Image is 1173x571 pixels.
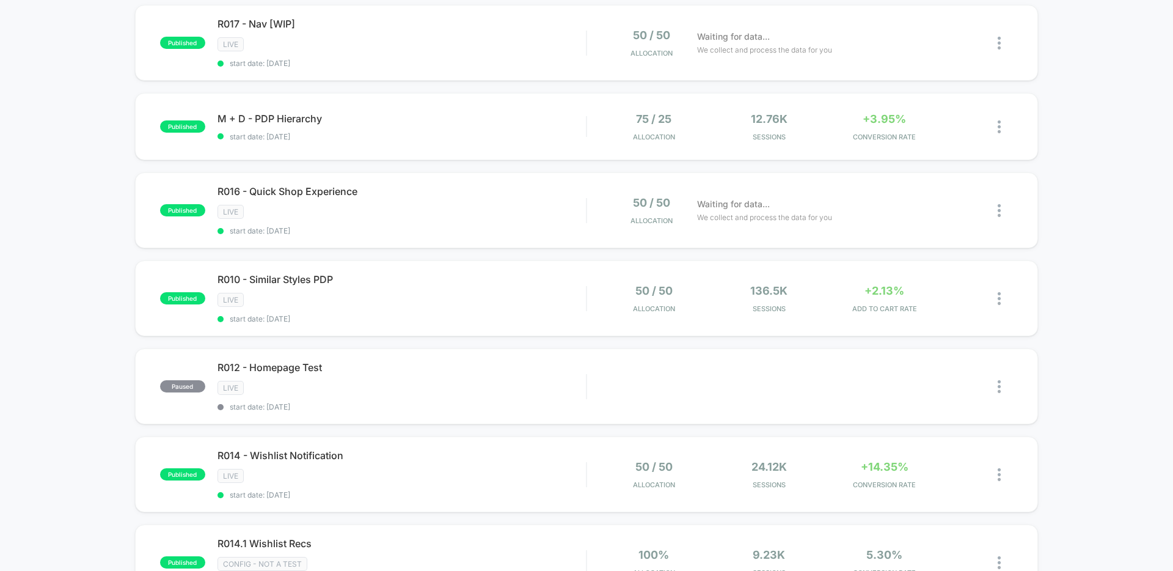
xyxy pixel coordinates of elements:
span: 136.5k [750,284,787,297]
span: LIVE [217,37,244,51]
span: R017 - Nav [WIP] [217,18,586,30]
span: 75 / 25 [636,112,671,125]
span: published [160,292,205,304]
span: published [160,468,205,481]
img: close [998,37,1001,50]
span: Waiting for data... [697,30,770,43]
span: LIVE [217,205,244,219]
span: 24.12k [751,460,787,473]
img: close [998,292,1001,305]
span: R014.1 Wishlist Recs [217,537,586,550]
span: +14.35% [861,460,908,473]
span: LIVE [217,381,244,395]
span: published [160,37,205,49]
span: +3.95% [863,112,906,125]
span: 50 / 50 [633,196,670,209]
span: R014 - Wishlist Notification [217,449,586,462]
span: paused [160,380,205,392]
span: R016 - Quick Shop Experience [217,185,586,197]
span: We collect and process the data for you [697,212,832,223]
span: start date: [DATE] [217,226,586,235]
span: start date: [DATE] [217,314,586,323]
span: start date: [DATE] [217,490,586,499]
span: start date: [DATE] [217,132,586,141]
span: 50 / 50 [635,460,673,473]
span: Waiting for data... [697,197,770,211]
img: close [998,204,1001,217]
span: M + D - PDP Hierarchy [217,112,586,125]
img: close [998,380,1001,393]
img: close [998,556,1001,569]
span: Allocation [633,481,675,489]
span: Allocation [633,304,675,313]
span: published [160,556,205,569]
span: 9.23k [753,548,785,561]
span: published [160,204,205,216]
span: CONVERSION RATE [830,481,939,489]
span: ADD TO CART RATE [830,304,939,313]
span: Sessions [715,304,824,313]
span: Sessions [715,481,824,489]
span: LIVE [217,469,244,483]
span: start date: [DATE] [217,59,586,68]
span: Allocation [630,216,673,225]
span: 100% [638,548,669,561]
span: CONFIG - NOT A TEST [217,557,307,571]
span: +2.13% [864,284,904,297]
img: close [998,120,1001,133]
span: Allocation [630,49,673,57]
span: start date: [DATE] [217,402,586,411]
span: R012 - Homepage Test [217,361,586,374]
span: Allocation [633,133,675,141]
span: published [160,120,205,133]
span: 50 / 50 [633,29,670,42]
img: close [998,468,1001,481]
span: 50 / 50 [635,284,673,297]
span: 5.30% [866,548,902,561]
span: 12.76k [751,112,787,125]
span: LIVE [217,293,244,307]
span: R010 - Similar Styles PDP [217,273,586,285]
span: Sessions [715,133,824,141]
span: We collect and process the data for you [697,44,832,56]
